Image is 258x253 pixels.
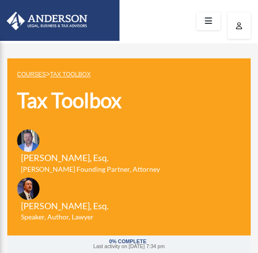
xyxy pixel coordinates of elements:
[21,152,160,164] h3: [PERSON_NAME], Esq.
[21,212,97,222] h6: Speaker, Author, Lawyer
[21,200,109,212] h3: [PERSON_NAME], Esq.
[14,239,241,244] div: 0% Complete
[17,71,46,78] a: COURSES
[21,164,160,174] h6: [PERSON_NAME] Founding Partner, Attorney
[17,129,40,152] img: Toby-circle-head.png
[17,86,172,115] h1: Tax Toolbox
[17,68,172,80] p: >
[14,244,244,249] div: Last activity on [DATE] 7:34 pm
[50,71,91,78] a: Tax Toolbox
[17,178,40,200] img: Scott-Estill-Headshot.png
